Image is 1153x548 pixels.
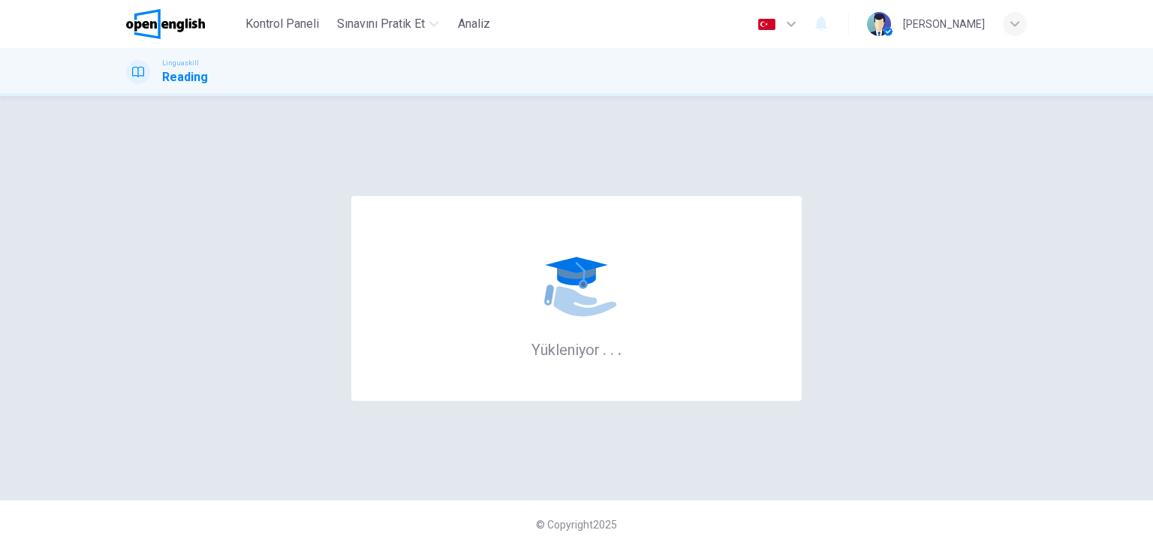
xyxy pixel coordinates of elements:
h6: Yükleniyor [531,339,622,359]
button: Kontrol Paneli [239,11,325,38]
img: Profile picture [867,12,891,36]
a: OpenEnglish logo [126,9,239,39]
h1: Reading [162,68,208,86]
span: Kontrol Paneli [245,15,319,33]
img: tr [757,19,776,30]
span: Sınavını Pratik Et [337,15,425,33]
h6: . [602,336,607,360]
button: Sınavını Pratik Et [331,11,444,38]
span: © Copyright 2025 [536,519,617,531]
span: Analiz [458,15,490,33]
h6: . [617,336,622,360]
h6: . [610,336,615,360]
button: Analiz [450,11,498,38]
span: Linguaskill [162,58,199,68]
div: [PERSON_NAME] [903,15,985,33]
img: OpenEnglish logo [126,9,205,39]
